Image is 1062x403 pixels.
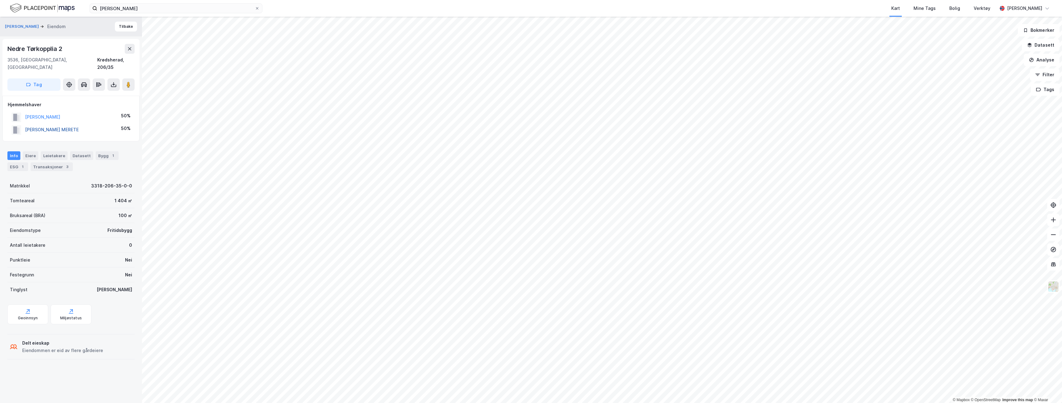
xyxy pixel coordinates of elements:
[115,22,137,31] button: Tilbake
[10,3,75,14] img: logo.f888ab2527a4732fd821a326f86c7f29.svg
[23,151,38,160] div: Eiere
[953,398,970,402] a: Mapbox
[121,112,131,120] div: 50%
[125,256,132,264] div: Nei
[1031,373,1062,403] iframe: Chat Widget
[70,151,93,160] div: Datasett
[10,197,35,204] div: Tomteareal
[7,78,61,91] button: Tag
[91,182,132,190] div: 3318-206-35-0-0
[31,162,73,171] div: Transaksjoner
[10,182,30,190] div: Matrikkel
[914,5,936,12] div: Mine Tags
[7,56,97,71] div: 3536, [GEOGRAPHIC_DATA], [GEOGRAPHIC_DATA]
[7,162,28,171] div: ESG
[115,197,132,204] div: 1 404 ㎡
[1031,83,1060,96] button: Tags
[1024,54,1060,66] button: Analyse
[1022,39,1060,51] button: Datasett
[121,125,131,132] div: 50%
[60,316,82,321] div: Miljøstatus
[47,23,66,30] div: Eiendom
[10,286,27,293] div: Tinglyst
[7,44,63,54] div: Nedre Tørkopplia 2
[129,241,132,249] div: 0
[10,212,45,219] div: Bruksareal (BRA)
[1002,398,1033,402] a: Improve this map
[1018,24,1060,36] button: Bokmerker
[41,151,68,160] div: Leietakere
[19,164,26,170] div: 1
[10,256,30,264] div: Punktleie
[96,151,119,160] div: Bygg
[1007,5,1042,12] div: [PERSON_NAME]
[125,271,132,279] div: Nei
[7,151,20,160] div: Info
[1047,281,1059,292] img: Z
[22,339,103,347] div: Delt eieskap
[1031,373,1062,403] div: Kontrollprogram for chat
[119,212,132,219] div: 100 ㎡
[974,5,990,12] div: Verktøy
[107,227,132,234] div: Fritidsbygg
[1030,69,1060,81] button: Filter
[8,101,134,108] div: Hjemmelshaver
[64,164,70,170] div: 3
[97,286,132,293] div: [PERSON_NAME]
[10,271,34,279] div: Festegrunn
[971,398,1001,402] a: OpenStreetMap
[110,153,116,159] div: 1
[10,241,45,249] div: Antall leietakere
[97,56,135,71] div: Krødsherad, 206/35
[891,5,900,12] div: Kart
[97,4,255,13] input: Søk på adresse, matrikkel, gårdeiere, leietakere eller personer
[949,5,960,12] div: Bolig
[18,316,38,321] div: Geoinnsyn
[5,23,40,30] button: [PERSON_NAME]
[10,227,41,234] div: Eiendomstype
[22,347,103,354] div: Eiendommen er eid av flere gårdeiere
